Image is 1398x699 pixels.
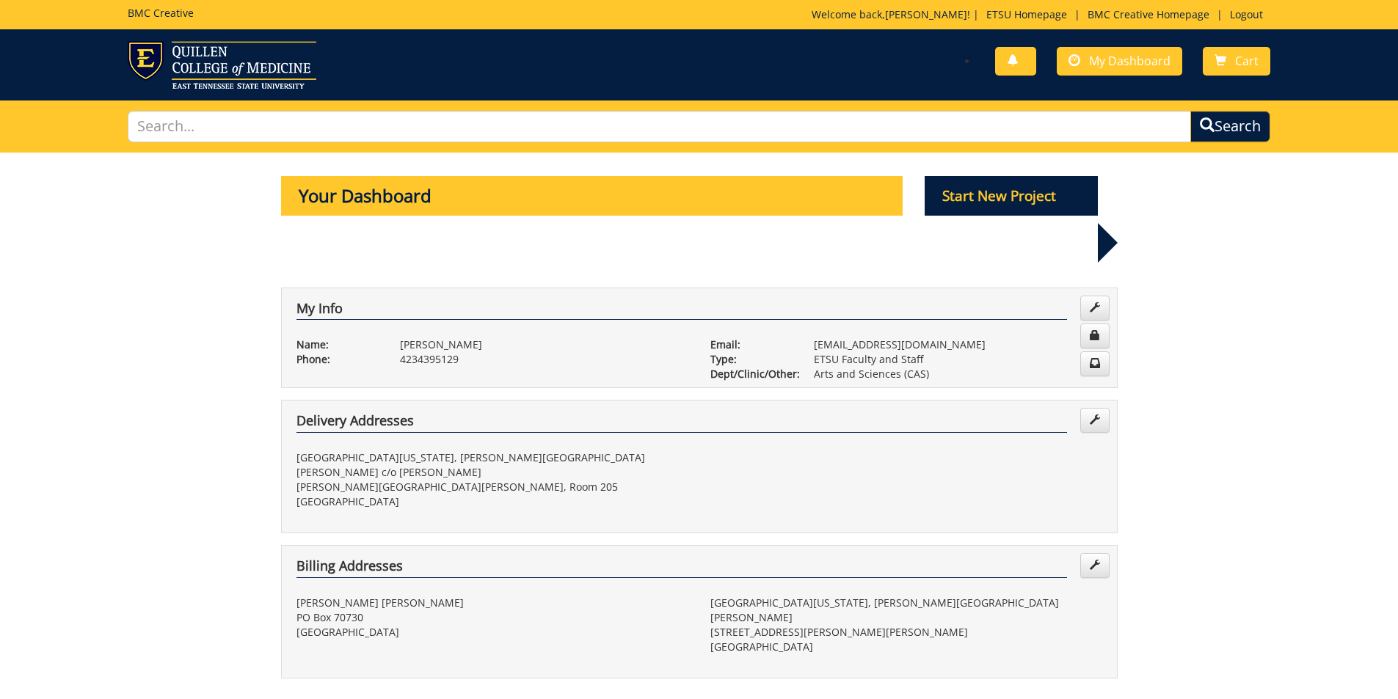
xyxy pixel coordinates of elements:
p: Arts and Sciences (CAS) [814,367,1102,381]
p: Name: [296,337,378,352]
a: Start New Project [925,190,1098,204]
img: ETSU logo [128,41,316,89]
a: Change Password [1080,323,1110,348]
a: ETSU Homepage [979,7,1074,21]
input: Search... [128,111,1192,142]
p: Your Dashboard [281,176,903,216]
p: Start New Project [925,176,1098,216]
h4: My Info [296,301,1067,321]
a: My Dashboard [1057,47,1182,76]
p: Email: [710,337,792,352]
a: Change Communication Preferences [1080,351,1110,376]
button: Search [1190,111,1270,142]
a: BMC Creative Homepage [1080,7,1217,21]
p: [GEOGRAPHIC_DATA] [296,625,688,640]
p: [PERSON_NAME] [400,337,688,352]
p: Dept/Clinic/Other: [710,367,792,381]
p: [EMAIL_ADDRESS][DOMAIN_NAME] [814,337,1102,352]
p: Welcome back, ! | | | [812,7,1270,22]
p: [GEOGRAPHIC_DATA][US_STATE], [PERSON_NAME][GEOGRAPHIC_DATA][PERSON_NAME] [710,596,1102,625]
span: Cart [1235,53,1259,69]
p: [GEOGRAPHIC_DATA][US_STATE], [PERSON_NAME][GEOGRAPHIC_DATA][PERSON_NAME] c/o [PERSON_NAME] [296,450,688,480]
p: [PERSON_NAME][GEOGRAPHIC_DATA][PERSON_NAME], Room 205 [296,480,688,494]
a: Edit Info [1080,296,1110,321]
a: Logout [1223,7,1270,21]
a: Edit Addresses [1080,408,1110,433]
p: [GEOGRAPHIC_DATA] [296,494,688,509]
p: Phone: [296,352,378,367]
a: [PERSON_NAME] [885,7,967,21]
p: PO Box 70730 [296,610,688,625]
span: My Dashboard [1089,53,1171,69]
p: 4234395129 [400,352,688,367]
a: Cart [1203,47,1270,76]
p: [GEOGRAPHIC_DATA] [710,640,1102,654]
p: [PERSON_NAME] [PERSON_NAME] [296,596,688,610]
p: Type: [710,352,792,367]
h4: Delivery Addresses [296,414,1067,433]
p: ETSU Faculty and Staff [814,352,1102,367]
p: [STREET_ADDRESS][PERSON_NAME][PERSON_NAME] [710,625,1102,640]
a: Edit Addresses [1080,553,1110,578]
h4: Billing Addresses [296,559,1067,578]
h5: BMC Creative [128,7,194,18]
